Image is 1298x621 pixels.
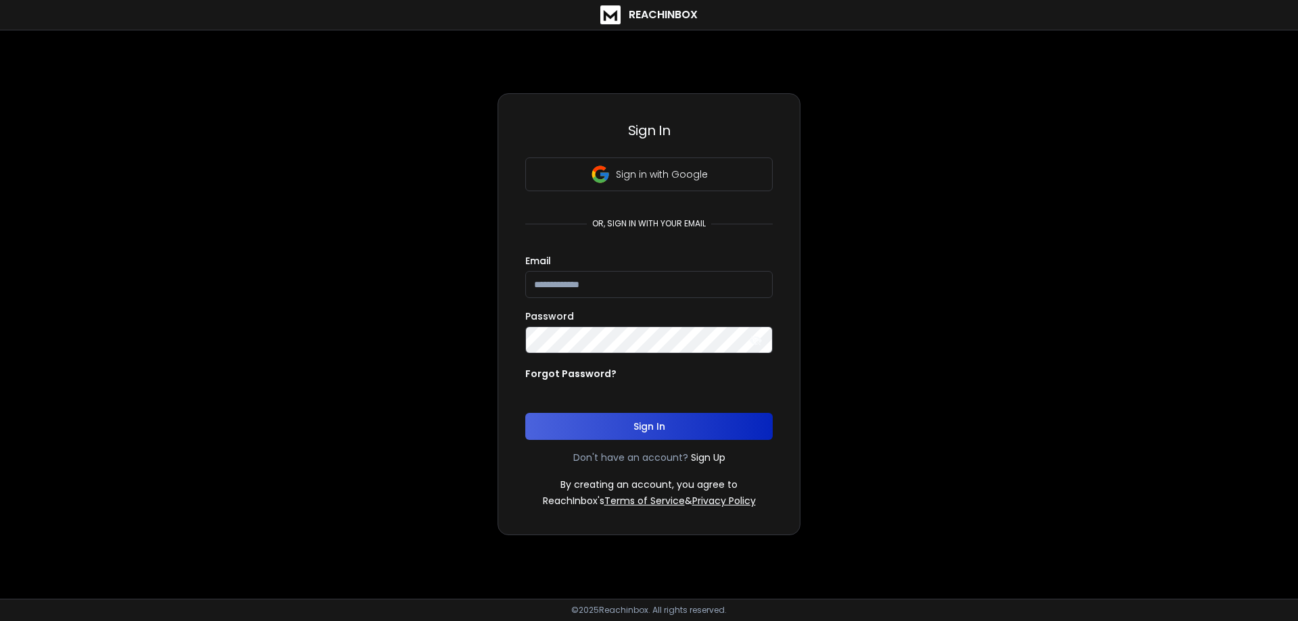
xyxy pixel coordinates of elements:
[604,494,685,507] a: Terms of Service
[587,218,711,229] p: or, sign in with your email
[629,7,698,23] h1: ReachInbox
[525,312,574,321] label: Password
[525,157,773,191] button: Sign in with Google
[571,605,727,616] p: © 2025 Reachinbox. All rights reserved.
[525,256,551,266] label: Email
[525,413,773,440] button: Sign In
[691,451,725,464] a: Sign Up
[600,5,698,24] a: ReachInbox
[616,168,708,181] p: Sign in with Google
[525,121,773,140] h3: Sign In
[692,494,756,507] a: Privacy Policy
[573,451,688,464] p: Don't have an account?
[600,5,621,24] img: logo
[525,367,617,380] p: Forgot Password?
[560,478,738,491] p: By creating an account, you agree to
[543,494,756,507] p: ReachInbox's &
